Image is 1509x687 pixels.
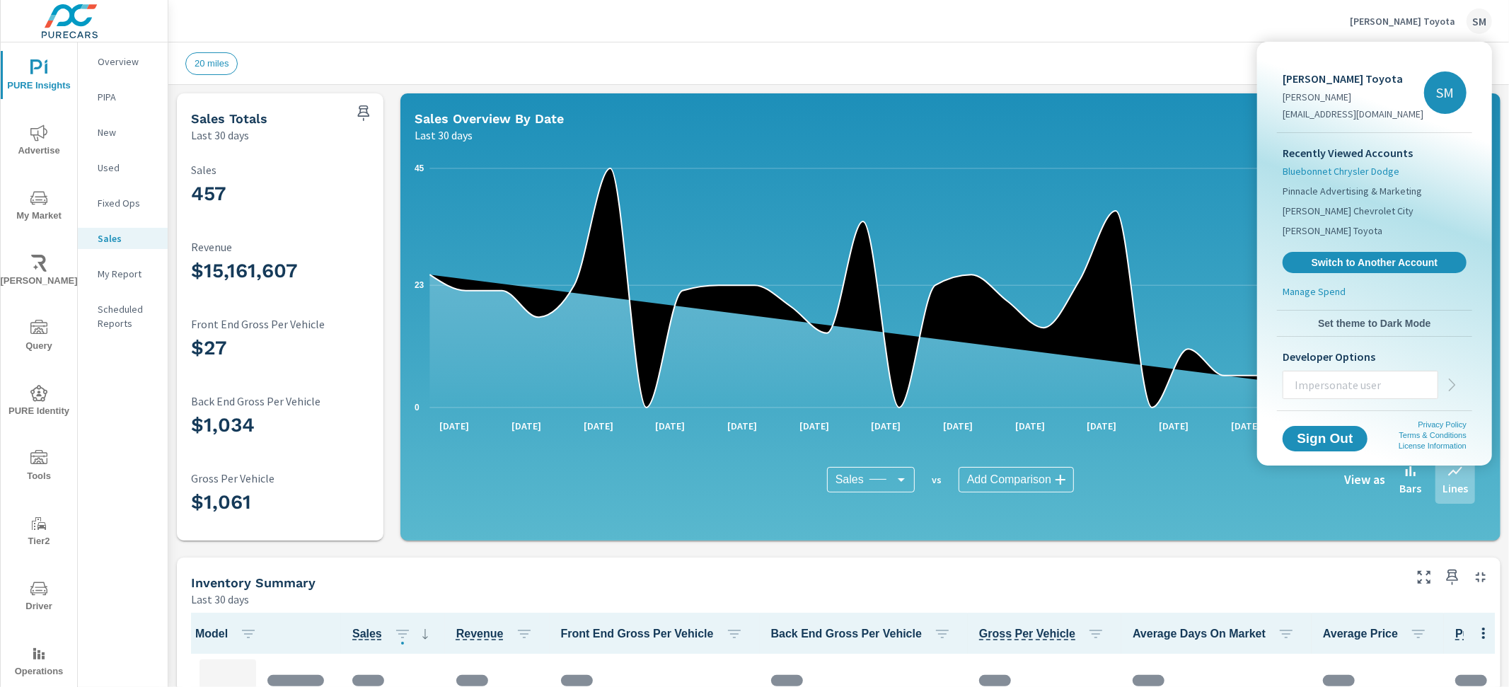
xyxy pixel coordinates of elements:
p: Recently Viewed Accounts [1283,144,1467,161]
a: Manage Spend [1277,284,1472,304]
a: Privacy Policy [1418,420,1467,429]
span: [PERSON_NAME] Toyota [1283,224,1382,238]
p: Manage Spend [1283,284,1346,299]
p: Developer Options [1283,348,1467,365]
a: Switch to Another Account [1283,252,1467,273]
a: License Information [1399,441,1467,450]
span: Set theme to Dark Mode [1283,317,1467,330]
span: Sign Out [1294,432,1356,445]
p: [PERSON_NAME] [1283,90,1423,104]
span: Switch to Another Account [1290,256,1459,269]
p: [EMAIL_ADDRESS][DOMAIN_NAME] [1283,107,1423,121]
button: Set theme to Dark Mode [1277,311,1472,336]
span: Pinnacle Advertising & Marketing [1283,184,1422,198]
input: Impersonate user [1283,366,1438,403]
button: Sign Out [1283,426,1368,451]
div: SM [1424,71,1467,114]
span: Bluebonnet Chrysler Dodge [1283,164,1399,178]
p: [PERSON_NAME] Toyota [1283,70,1423,87]
a: Terms & Conditions [1399,431,1467,439]
span: [PERSON_NAME] Chevrolet City [1283,204,1413,218]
